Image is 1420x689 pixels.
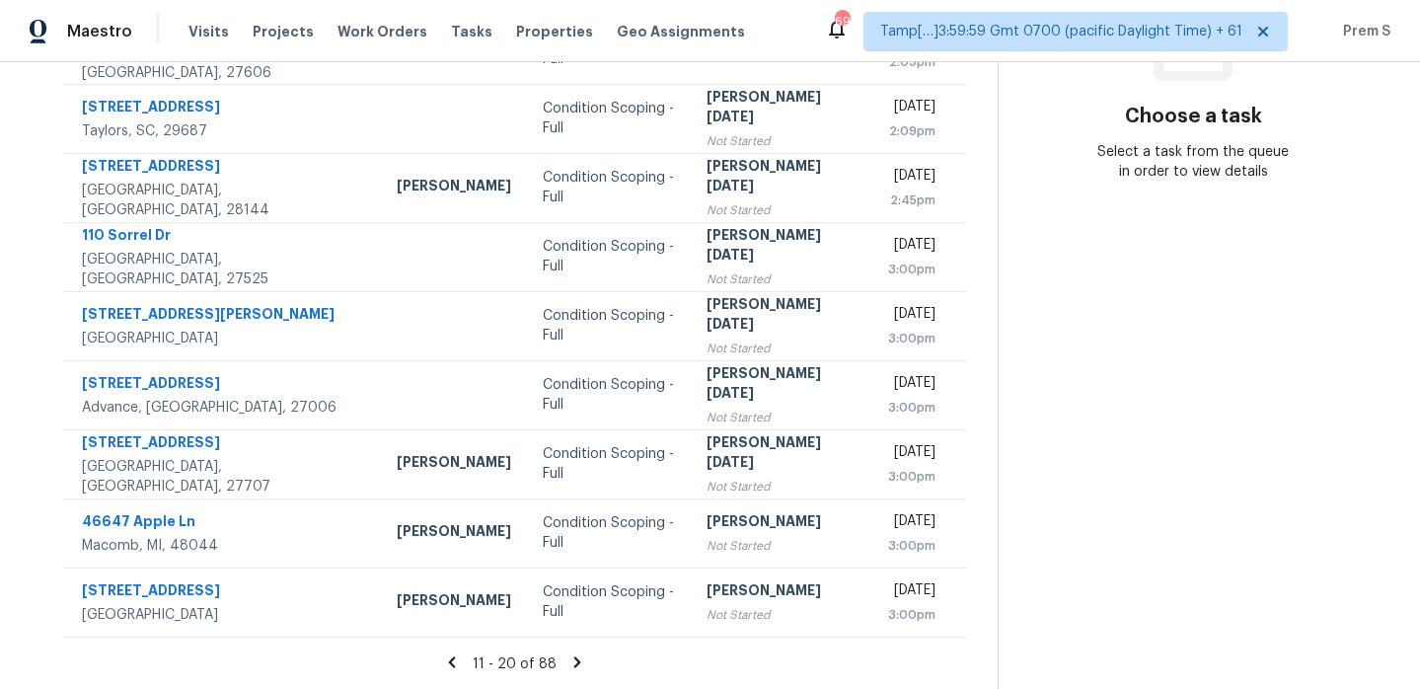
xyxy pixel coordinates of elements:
div: Condition Scoping - Full [543,99,675,138]
div: 3:00pm [888,467,935,487]
div: 3:00pm [888,398,935,418]
div: Not Started [707,477,857,497]
div: Not Started [707,269,857,289]
span: Visits [188,22,229,41]
span: Geo Assignments [617,22,745,41]
div: Condition Scoping - Full [543,444,675,484]
div: 3:00pm [888,536,935,556]
div: [DATE] [888,304,935,329]
div: [DATE] [888,580,935,605]
div: [PERSON_NAME][DATE] [707,156,857,200]
div: 2:09pm [888,52,935,72]
div: [GEOGRAPHIC_DATA], [GEOGRAPHIC_DATA], 27525 [82,250,365,289]
div: [PERSON_NAME][DATE] [707,87,857,131]
span: Tasks [451,25,492,38]
div: [STREET_ADDRESS] [82,580,365,605]
div: Not Started [707,200,857,220]
div: [GEOGRAPHIC_DATA], [GEOGRAPHIC_DATA], 27707 [82,457,365,497]
div: [DATE] [888,373,935,398]
div: Condition Scoping - Full [543,306,675,345]
div: Not Started [707,131,857,151]
div: 2:45pm [888,191,935,210]
div: [STREET_ADDRESS] [82,97,365,121]
div: [STREET_ADDRESS][PERSON_NAME] [82,304,365,329]
div: Not Started [707,536,857,556]
div: 3:00pm [888,260,935,279]
div: Condition Scoping - Full [543,513,675,553]
span: Prem S [1335,22,1390,41]
div: [PERSON_NAME] [397,521,511,546]
div: Not Started [707,339,857,358]
div: [STREET_ADDRESS] [82,373,365,398]
div: Select a task from the queue in order to view details [1096,142,1292,182]
div: 110 Sorrel Dr [82,225,365,250]
div: [PERSON_NAME] [397,590,511,615]
div: Condition Scoping - Full [543,582,675,622]
div: [GEOGRAPHIC_DATA] [82,329,365,348]
span: Properties [516,22,593,41]
span: Work Orders [337,22,427,41]
div: [PERSON_NAME] [707,580,857,605]
h3: Choose a task [1125,107,1262,126]
div: [PERSON_NAME][DATE] [707,363,857,408]
div: [DATE] [888,235,935,260]
div: Not Started [707,408,857,427]
div: [GEOGRAPHIC_DATA] [82,605,365,625]
div: [DATE] [888,442,935,467]
div: [PERSON_NAME] [397,452,511,477]
div: Condition Scoping - Full [543,375,675,415]
div: [PERSON_NAME] [397,176,511,200]
span: Tamp[…]3:59:59 Gmt 0700 (pacific Daylight Time) + 61 [880,22,1242,41]
div: [DATE] [888,97,935,121]
div: 46647 Apple Ln [82,511,365,536]
div: 2:09pm [888,121,935,141]
div: [STREET_ADDRESS] [82,432,365,457]
div: [PERSON_NAME][DATE] [707,225,857,269]
div: Condition Scoping - Full [543,237,675,276]
div: [PERSON_NAME][DATE] [707,432,857,477]
div: [DATE] [888,511,935,536]
div: [PERSON_NAME] [707,511,857,536]
div: Taylors, SC, 29687 [82,121,365,141]
div: [DATE] [888,166,935,191]
div: [STREET_ADDRESS] [82,156,365,181]
div: 3:00pm [888,329,935,348]
div: Advance, [GEOGRAPHIC_DATA], 27006 [82,398,365,418]
span: 11 - 20 of 88 [473,657,557,671]
div: Condition Scoping - Full [543,168,675,207]
div: 3:00pm [888,605,935,625]
span: Maestro [67,22,132,41]
div: [GEOGRAPHIC_DATA], [GEOGRAPHIC_DATA], 27606 [82,43,365,83]
div: [PERSON_NAME][DATE] [707,294,857,339]
div: Macomb, MI, 48044 [82,536,365,556]
div: Not Started [707,605,857,625]
span: Projects [253,22,314,41]
div: [GEOGRAPHIC_DATA], [GEOGRAPHIC_DATA], 28144 [82,181,365,220]
div: 690 [835,12,849,32]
